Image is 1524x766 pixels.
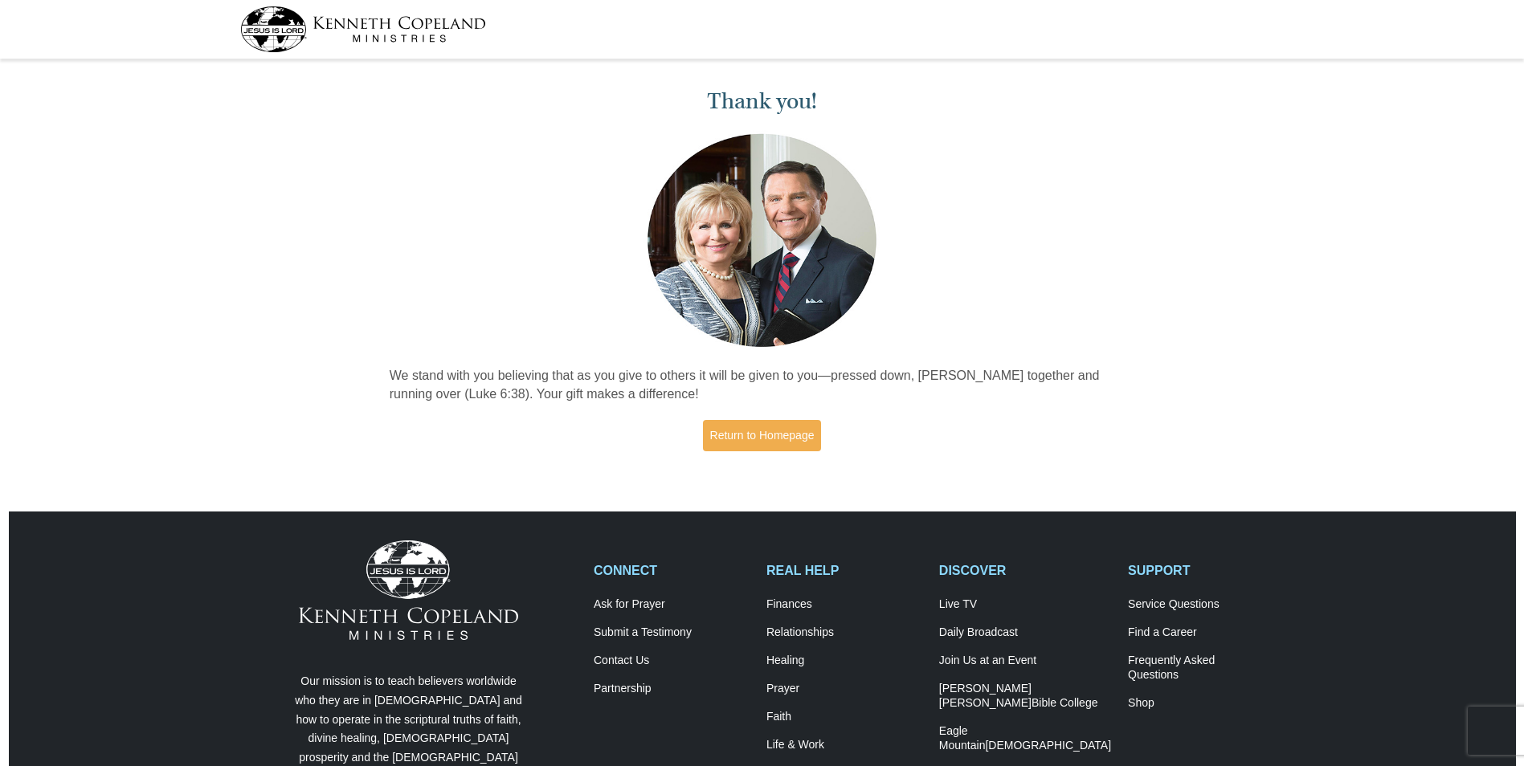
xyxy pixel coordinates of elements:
[644,130,880,351] img: Kenneth and Gloria
[766,710,922,724] a: Faith
[390,88,1135,115] h1: Thank you!
[594,654,750,668] a: Contact Us
[1128,625,1284,640] a: Find a Career
[939,724,1111,753] a: Eagle Mountain[DEMOGRAPHIC_DATA]
[594,563,750,578] h2: CONNECT
[594,597,750,612] a: Ask for Prayer
[1032,696,1098,709] span: Bible College
[1128,696,1284,711] a: Shop
[939,682,1111,711] a: [PERSON_NAME] [PERSON_NAME]Bible College
[1128,597,1284,612] a: Service Questions
[1128,563,1284,578] h2: SUPPORT
[1128,654,1284,682] a: Frequently AskedQuestions
[939,563,1111,578] h2: DISCOVER
[390,367,1135,404] p: We stand with you believing that as you give to others it will be given to you—pressed down, [PER...
[703,420,822,451] a: Return to Homepage
[594,682,750,696] a: Partnership
[985,739,1111,752] span: [DEMOGRAPHIC_DATA]
[766,625,922,640] a: Relationships
[766,682,922,696] a: Prayer
[766,654,922,668] a: Healing
[594,625,750,640] a: Submit a Testimony
[766,563,922,578] h2: REAL HELP
[939,625,1111,640] a: Daily Broadcast
[766,738,922,752] a: Life & Work
[766,597,922,612] a: Finances
[299,540,518,640] img: Kenneth Copeland Ministries
[939,597,1111,612] a: Live TV
[939,654,1111,668] a: Join Us at an Event
[240,6,486,52] img: kcm-header-logo.svg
